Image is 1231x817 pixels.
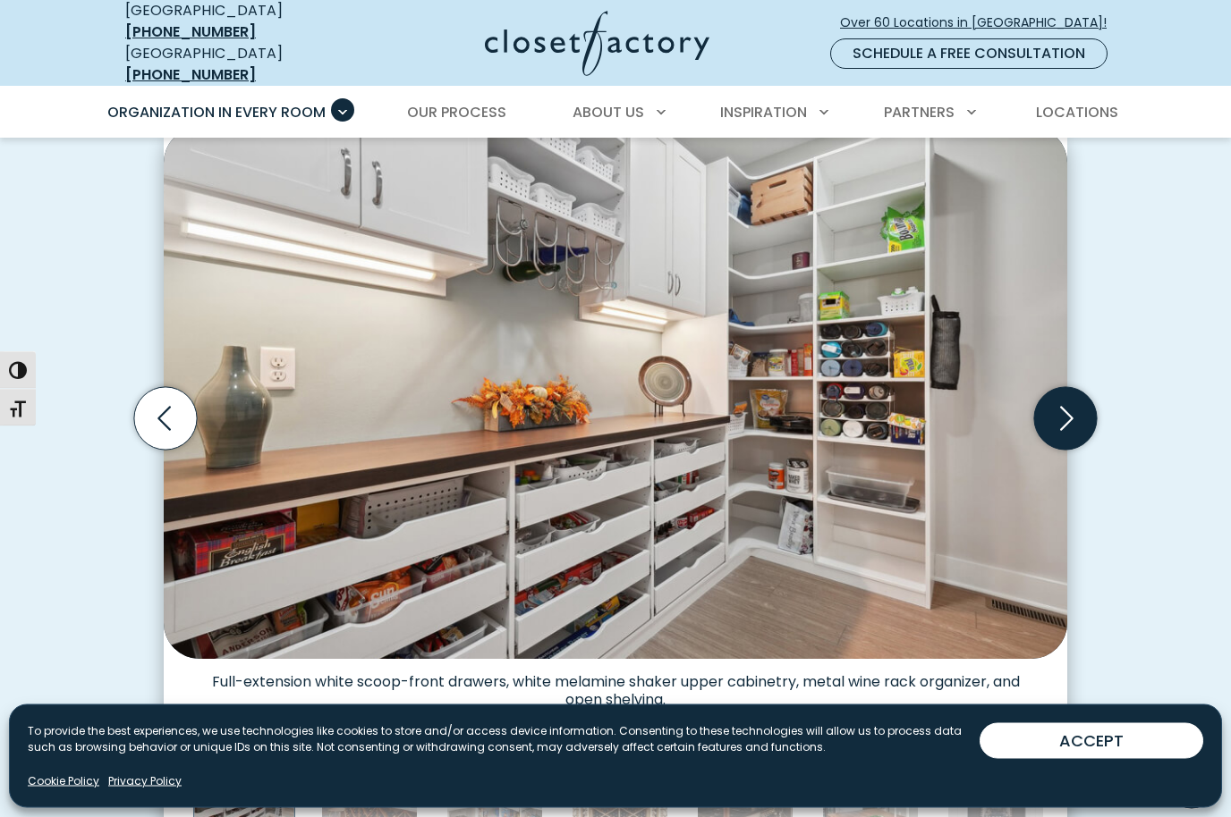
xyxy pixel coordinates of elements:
[28,723,980,755] p: To provide the best experiences, we use technologies like cookies to store and/or access device i...
[28,773,99,789] a: Cookie Policy
[1036,102,1118,122] span: Locations
[980,723,1203,759] button: ACCEPT
[485,11,709,76] img: Closet Factory Logo
[1027,381,1104,458] button: Next slide
[164,128,1067,660] img: Custom white pantry with multiple open pull-out drawers and upper cabinetry, featuring a wood sla...
[127,381,204,458] button: Previous slide
[830,38,1108,69] a: Schedule a Free Consultation
[125,43,344,86] div: [GEOGRAPHIC_DATA]
[95,88,1136,138] nav: Primary Menu
[407,102,506,122] span: Our Process
[720,102,807,122] span: Inspiration
[573,102,644,122] span: About Us
[125,64,256,85] a: [PHONE_NUMBER]
[884,102,955,122] span: Partners
[108,773,182,789] a: Privacy Policy
[164,660,1067,710] figcaption: Full-extension white scoop-front drawers, white melamine shaker upper cabinetry, metal wine rack ...
[107,102,326,122] span: Organization in Every Room
[840,13,1121,32] span: Over 60 Locations in [GEOGRAPHIC_DATA]!
[125,21,256,42] a: [PHONE_NUMBER]
[839,7,1122,38] a: Over 60 Locations in [GEOGRAPHIC_DATA]!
